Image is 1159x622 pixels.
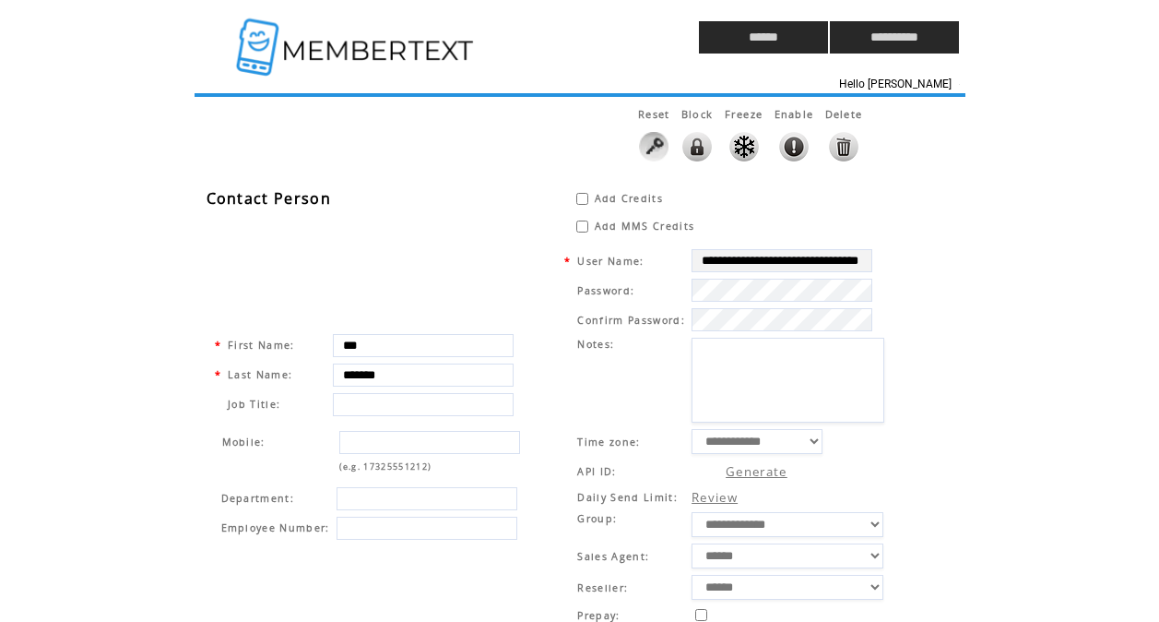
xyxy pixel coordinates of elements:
span: Add MMS Credits [595,220,695,233]
img: Click to reset this user password [639,132,668,161]
a: Generate [726,463,787,480]
span: Password: [577,284,634,297]
span: Group: [577,512,617,525]
span: Hello [PERSON_NAME] [839,78,952,90]
span: Click to Enable this User [775,107,814,121]
span: (e.g. 17325551212) [339,461,432,472]
span: Reset this user password [638,107,670,121]
img: This feature will disable any activity and delete all data without a restore option. [829,132,858,161]
span: Daily Send Limit: [577,491,678,504]
span: Notes: [577,338,614,351]
span: Add Credits [595,192,664,205]
span: Employee Number: [221,521,330,534]
span: Department: [221,492,295,505]
span: Time zone: [577,436,640,449]
span: API ID: [577,465,616,478]
span: This feature will Freeze any activity. No credits, Landing Pages or Mobile Websites will work. Th... [725,107,763,121]
span: Contact Person [207,188,332,209]
img: This feature will Freeze any activity. No credits, Landing Pages or Mobile Websites will work. Th... [729,132,759,161]
span: Prepay: [577,609,620,622]
img: This feature will lock the ability to login to the system. All activity will remain live such as ... [682,132,712,161]
span: Job Title: [228,398,280,411]
span: Reseller: [577,581,628,594]
span: Mobile: [222,436,266,449]
a: Review [692,489,738,506]
span: First Name: [228,339,295,352]
span: This feature will disable any activity and delete all data without a restore option. [825,107,863,121]
span: User Name: [577,255,644,268]
span: Last Name: [228,368,292,381]
span: This feature will lock the ability to login to the system. All activity will remain live such as ... [681,107,714,121]
span: Sales Agent: [577,550,649,563]
img: Click to enable this user [779,132,809,161]
span: Confirm Password: [577,314,685,327]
